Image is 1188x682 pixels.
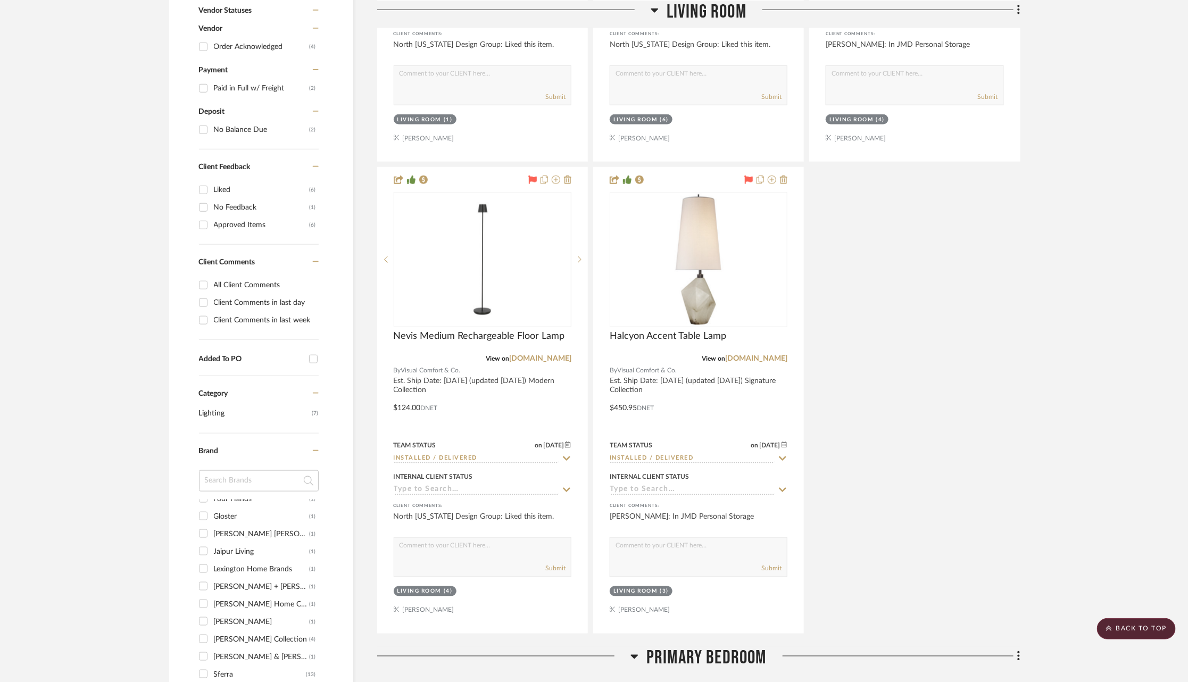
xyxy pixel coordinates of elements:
button: Submit [545,92,566,102]
div: [PERSON_NAME] [214,613,310,630]
span: Visual Comfort & Co. [401,365,461,376]
div: (4) [310,631,316,648]
div: (4) [444,588,453,596]
div: Liked [214,181,310,198]
img: Nevis Medium Rechargeable Floor Lamp [416,193,549,326]
div: (4) [876,116,885,124]
span: By [610,365,617,376]
div: Approved Items [214,217,310,234]
button: Submit [761,564,782,573]
div: (6) [310,181,316,198]
a: [DOMAIN_NAME] [725,355,787,362]
span: on [535,442,542,448]
div: (6) [660,116,669,124]
div: North [US_STATE] Design Group: Liked this item. [394,39,571,61]
div: [PERSON_NAME]: In JMD Personal Storage [826,39,1003,61]
span: Brand [199,447,219,455]
div: [PERSON_NAME] + [PERSON_NAME] [214,578,310,595]
div: (1) [444,116,453,124]
div: Living Room [613,116,658,124]
div: [PERSON_NAME]: In JMD Personal Storage [610,511,787,533]
div: Living Room [397,116,442,124]
div: Internal Client Status [610,472,689,481]
div: (3) [660,588,669,596]
div: (1) [310,596,316,613]
div: (1) [310,508,316,525]
div: All Client Comments [214,277,316,294]
div: Living Room [829,116,874,124]
div: (1) [310,199,316,216]
span: Primary Bedroom [646,647,767,670]
div: (1) [310,578,316,595]
span: [DATE] [759,442,782,449]
div: (4) [310,38,316,55]
div: Added To PO [199,355,304,364]
span: View on [702,355,725,362]
button: Submit [545,564,566,573]
input: Type to Search… [610,485,775,495]
div: (2) [310,121,316,138]
span: Vendor [199,25,223,32]
div: [PERSON_NAME] & [PERSON_NAME] [214,648,310,666]
div: Client Comments in last week [214,312,316,329]
button: Submit [761,92,782,102]
input: Type to Search… [394,454,559,464]
div: Team Status [394,440,436,450]
div: [PERSON_NAME] [PERSON_NAME] [214,526,310,543]
div: (1) [310,543,316,560]
div: North [US_STATE] Design Group: Liked this item. [610,39,787,61]
div: Jaipur Living [214,543,310,560]
div: Paid in Full w/ Freight [214,80,310,97]
div: Living Room [397,588,442,596]
div: No Feedback [214,199,310,216]
span: on [751,442,759,448]
div: (1) [310,648,316,666]
div: Order Acknowledged [214,38,310,55]
span: Payment [199,66,228,74]
button: Submit [978,92,998,102]
input: Type to Search… [610,454,775,464]
img: Halcyon Accent Table Lamp [632,193,765,326]
span: Lighting [199,404,310,422]
span: Halcyon Accent Table Lamp [610,330,726,342]
span: Visual Comfort & Co. [617,365,677,376]
input: Type to Search… [394,485,559,495]
div: Gloster [214,508,310,525]
span: (7) [312,405,319,422]
span: Category [199,389,228,398]
a: [DOMAIN_NAME] [509,355,571,362]
scroll-to-top-button: BACK TO TOP [1097,618,1176,639]
div: [PERSON_NAME] Home Collection [214,596,310,613]
span: Client Comments [199,259,255,266]
div: (2) [310,80,316,97]
div: 0 [610,193,787,327]
div: [PERSON_NAME] Collection [214,631,310,648]
span: Vendor Statuses [199,7,252,14]
div: North [US_STATE] Design Group: Liked this item. [394,511,571,533]
div: Lexington Home Brands [214,561,310,578]
span: Nevis Medium Rechargeable Floor Lamp [394,330,565,342]
span: Deposit [199,108,225,115]
div: (1) [310,526,316,543]
span: [DATE] [542,442,565,449]
div: (1) [310,613,316,630]
span: By [394,365,401,376]
div: Client Comments in last day [214,294,316,311]
div: No Balance Due [214,121,310,138]
span: View on [486,355,509,362]
div: (1) [310,561,316,578]
div: Living Room [613,588,658,596]
div: Internal Client Status [394,472,473,481]
div: (6) [310,217,316,234]
input: Search Brands [199,470,319,492]
div: 0 [394,193,571,327]
span: Client Feedback [199,163,251,171]
div: Team Status [610,440,652,450]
